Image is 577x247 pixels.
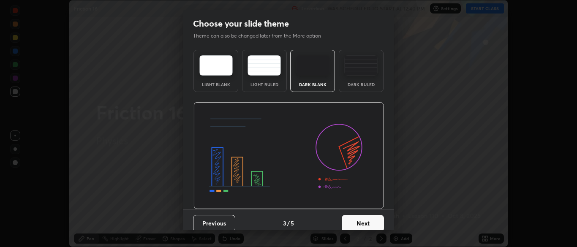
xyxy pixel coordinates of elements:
div: Dark Ruled [344,82,378,87]
div: Light Ruled [248,82,281,87]
img: darkRuledTheme.de295e13.svg [344,55,378,76]
div: Light Blank [199,82,233,87]
h4: / [287,219,290,228]
h4: 5 [291,219,294,228]
img: lightTheme.e5ed3b09.svg [199,55,233,76]
button: Next [342,215,384,232]
button: Previous [193,215,235,232]
img: darkTheme.f0cc69e5.svg [296,55,329,76]
h4: 3 [283,219,286,228]
img: darkThemeBanner.d06ce4a2.svg [193,102,384,209]
p: Theme can also be changed later from the More option [193,32,330,40]
img: lightRuledTheme.5fabf969.svg [248,55,281,76]
div: Dark Blank [296,82,329,87]
h2: Choose your slide theme [193,18,289,29]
